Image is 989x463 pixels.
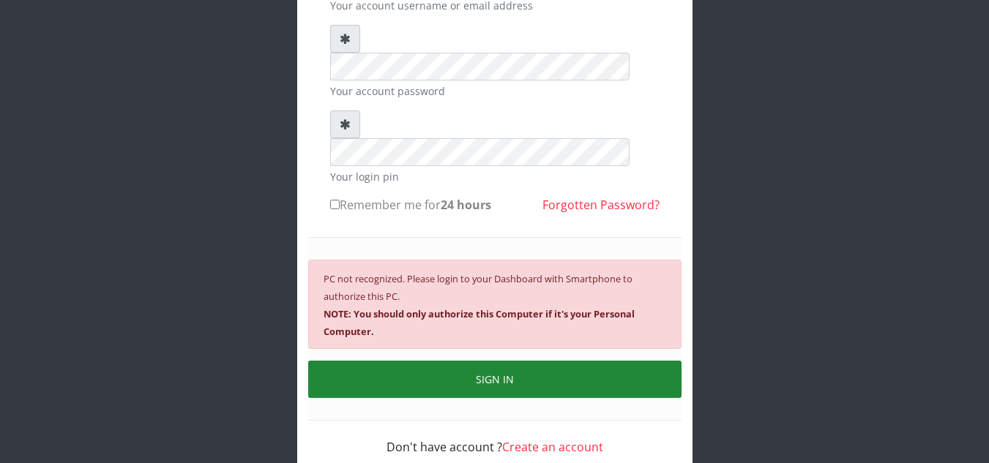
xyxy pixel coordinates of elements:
[441,197,491,213] b: 24 hours
[330,421,660,456] div: Don't have account ?
[330,83,660,99] small: Your account password
[324,307,635,338] b: NOTE: You should only authorize this Computer if it's your Personal Computer.
[542,197,660,213] a: Forgotten Password?
[330,196,491,214] label: Remember me for
[324,272,635,338] small: PC not recognized. Please login to your Dashboard with Smartphone to authorize this PC.
[330,200,340,209] input: Remember me for24 hours
[330,169,660,184] small: Your login pin
[308,361,682,398] button: SIGN IN
[502,439,603,455] a: Create an account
